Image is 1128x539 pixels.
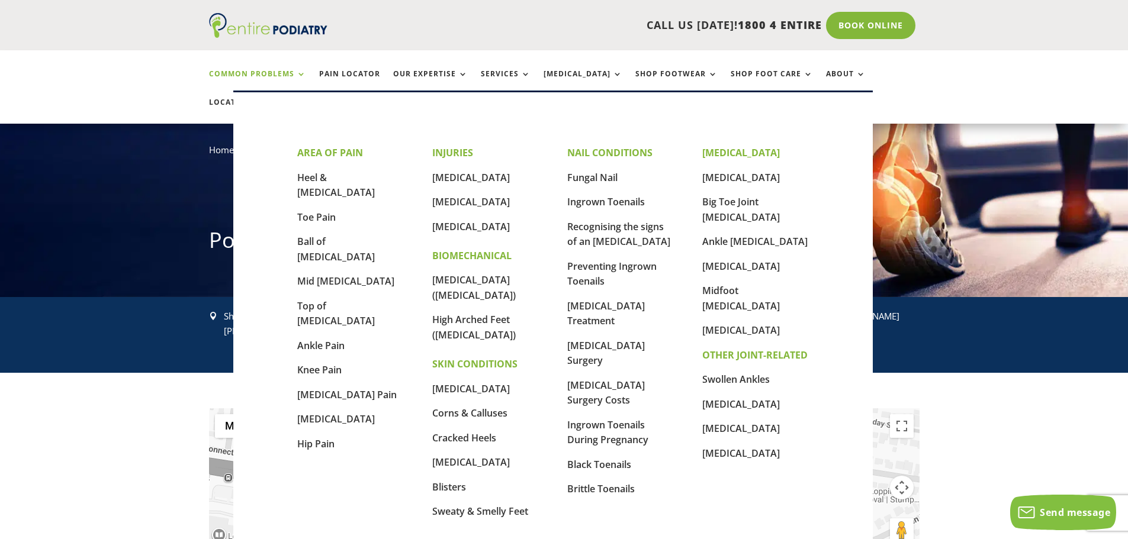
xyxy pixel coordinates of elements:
a: Midfoot [MEDICAL_DATA] [702,284,780,312]
a: Shop Foot Care [731,70,813,95]
a: [MEDICAL_DATA] [432,456,510,469]
a: Locations [209,98,268,124]
a: Corns & Calluses [432,406,507,419]
a: Ankle [MEDICAL_DATA] [702,235,808,248]
strong: SKIN CONDITIONS [432,357,518,370]
a: [MEDICAL_DATA] [702,447,780,460]
button: Toggle fullscreen view [890,414,914,438]
a: Pain Locator [319,70,380,95]
a: [MEDICAL_DATA] [702,324,780,337]
button: Map camera controls [890,476,914,499]
a: Cracked Heels [432,431,496,444]
a: Hip Pain [297,437,335,450]
a: [MEDICAL_DATA] [702,422,780,435]
a: Mid [MEDICAL_DATA] [297,275,394,288]
a: Entire Podiatry [209,28,327,40]
a: Toe Pain [297,211,336,224]
a: [MEDICAL_DATA] [432,382,510,395]
a: Shop Footwear [635,70,718,95]
a: About [826,70,866,95]
a: [MEDICAL_DATA] Surgery [567,339,645,367]
strong: [MEDICAL_DATA] [702,146,780,159]
span: Send message [1040,506,1110,519]
a: Sweaty & Smelly Feet [432,505,528,518]
a: [MEDICAL_DATA] [702,260,780,273]
a: Home [209,144,234,156]
a: Ingrown Toenails During Pregnancy [567,418,648,447]
a: [MEDICAL_DATA] ([MEDICAL_DATA]) [432,273,516,302]
strong: INJURIES [432,146,473,159]
a: Big Toe Joint [MEDICAL_DATA] [702,195,780,224]
a: Common Problems [209,70,306,95]
button: Send message [1010,495,1116,530]
a: [MEDICAL_DATA] [702,398,780,411]
a: [MEDICAL_DATA] [432,171,510,184]
a: [MEDICAL_DATA] Surgery Costs [567,379,645,407]
a: [MEDICAL_DATA] [544,70,622,95]
h1: Podiatrist [PERSON_NAME] [209,225,920,261]
strong: BIOMECHANICAL [432,249,512,262]
a: Our Expertise [393,70,468,95]
a: Swollen Ankles [702,373,770,386]
span: 1800 4 ENTIRE [738,18,822,32]
button: Show street map [215,414,256,438]
strong: OTHER JOINT-RELATED [702,348,808,362]
p: Shop [STREET_ADDRESS][PERSON_NAME] [224,309,376,339]
a: Knee Pain [297,363,342,376]
span:  [209,312,217,320]
a: Recognising the signs of an [MEDICAL_DATA] [567,220,670,248]
img: logo (1) [209,13,327,38]
a: [MEDICAL_DATA] Pain [297,388,397,401]
a: Top of [MEDICAL_DATA] [297,299,375,328]
a: [MEDICAL_DATA] [432,195,510,208]
a: Brittle Toenails [567,482,635,495]
a: [MEDICAL_DATA] [297,412,375,425]
strong: NAIL CONDITIONS [567,146,653,159]
a: Black Toenails [567,458,631,471]
a: [MEDICAL_DATA] [702,171,780,184]
a: Ball of [MEDICAL_DATA] [297,235,375,263]
a: Services [481,70,531,95]
a: Blisters [432,480,466,493]
p: CALL US [DATE]! [373,18,822,33]
a: [MEDICAL_DATA] [432,220,510,233]
a: [MEDICAL_DATA] Treatment [567,299,645,328]
a: Preventing Ingrown Toenails [567,260,657,288]
a: Ingrown Toenails [567,195,645,208]
a: Book Online [826,12,915,39]
strong: AREA OF PAIN [297,146,363,159]
a: Fungal Nail [567,171,618,184]
a: Heel & [MEDICAL_DATA] [297,171,375,199]
a: High Arched Feet ([MEDICAL_DATA]) [432,313,516,341]
nav: breadcrumb [209,142,920,166]
a: Ankle Pain [297,339,345,352]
